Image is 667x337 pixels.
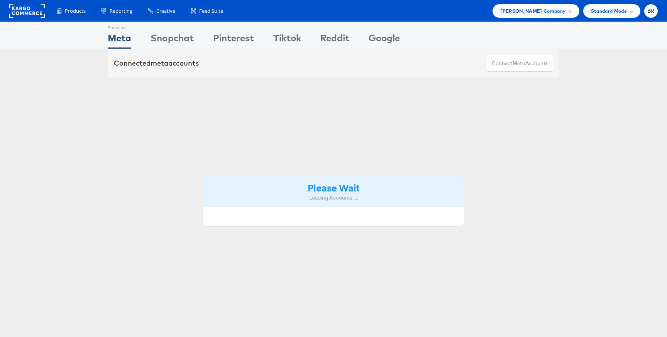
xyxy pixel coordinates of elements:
[647,8,655,14] span: BR
[487,55,553,72] button: ConnectmetaAccounts
[65,7,86,15] span: Products
[273,31,301,49] div: Tiktok
[591,7,627,15] span: Standard Mode
[151,59,168,68] span: meta
[114,58,199,68] div: Connected accounts
[513,60,525,67] span: meta
[500,7,565,15] span: [PERSON_NAME] Company
[320,31,349,49] div: Reddit
[213,31,254,49] div: Pinterest
[369,31,400,49] div: Google
[209,194,458,202] div: Loading Accounts ....
[151,31,194,49] div: Snapchat
[108,22,131,31] div: Showing
[156,7,175,15] span: Creative
[110,7,132,15] span: Reporting
[308,181,359,194] strong: Please Wait
[199,7,223,15] span: Feed Suite
[108,31,131,49] div: Meta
